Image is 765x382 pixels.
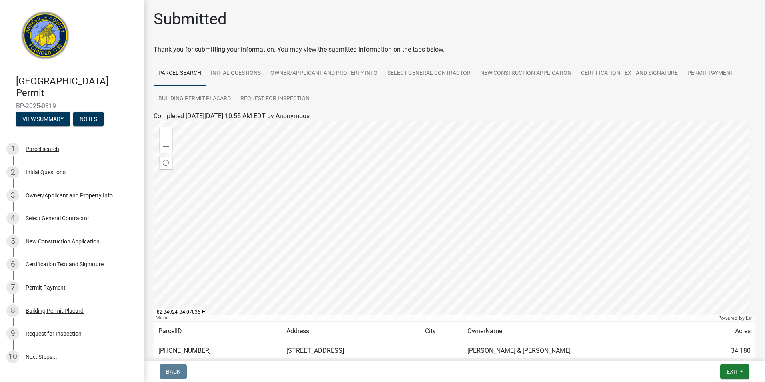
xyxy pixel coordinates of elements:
[6,327,19,340] div: 9
[6,189,19,202] div: 3
[160,364,187,379] button: Back
[154,10,227,29] h1: Submitted
[475,61,576,86] a: New Construction Application
[576,61,683,86] a: Certification Text and Signature
[26,331,82,336] div: Request for Inspection
[160,127,172,140] div: Zoom in
[154,45,755,54] div: Thank you for submitting your information. You may view the submitted information on the tabs below.
[463,322,695,341] td: OwnerName
[6,350,19,363] div: 10
[463,341,695,361] td: [PERSON_NAME] & [PERSON_NAME]
[26,193,113,198] div: Owner/Applicant and Property Info
[16,116,70,123] wm-modal-confirm: Summary
[16,112,70,126] button: View Summary
[26,239,100,244] div: New Construction Application
[26,308,84,314] div: Building Permit Placard
[6,166,19,179] div: 2
[26,146,59,152] div: Parcel search
[154,315,716,321] div: Maxar
[16,8,75,67] img: Abbeville County, South Carolina
[695,322,755,341] td: Acres
[6,212,19,225] div: 4
[154,112,310,120] span: Completed [DATE][DATE] 10:55 AM EDT by Anonymous
[382,61,475,86] a: Select General Contractor
[695,341,755,361] td: 34.180
[26,169,66,175] div: Initial Questions
[6,235,19,248] div: 5
[746,315,753,321] a: Esri
[266,61,382,86] a: Owner/Applicant and Property Info
[6,281,19,294] div: 7
[727,368,738,375] span: Exit
[16,102,128,110] span: BP-2025-0319
[26,261,104,267] div: Certification Text and Signature
[206,61,266,86] a: Initial Questions
[26,215,89,221] div: Select General Contractor
[716,315,755,321] div: Powered by
[73,116,104,123] wm-modal-confirm: Notes
[166,368,180,375] span: Back
[6,304,19,317] div: 8
[160,140,172,153] div: Zoom out
[236,86,314,112] a: Request for Inspection
[154,61,206,86] a: Parcel search
[154,86,236,112] a: Building Permit Placard
[154,322,282,341] td: ParcelID
[420,322,462,341] td: City
[720,364,749,379] button: Exit
[282,322,421,341] td: Address
[160,157,172,169] div: Find my location
[6,258,19,271] div: 6
[683,61,738,86] a: Permit Payment
[282,341,421,361] td: [STREET_ADDRESS]
[16,76,138,99] h4: [GEOGRAPHIC_DATA] Permit
[73,112,104,126] button: Notes
[6,143,19,155] div: 1
[26,285,66,290] div: Permit Payment
[154,341,282,361] td: [PHONE_NUMBER]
